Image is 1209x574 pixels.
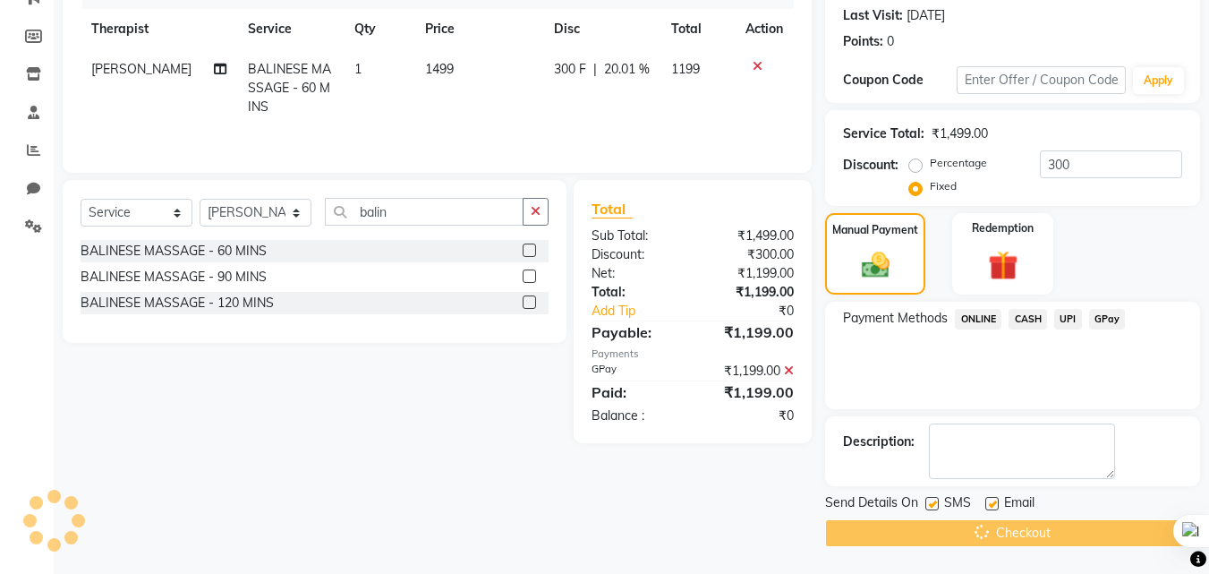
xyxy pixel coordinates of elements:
div: ₹1,499.00 [932,124,988,143]
div: ₹300.00 [693,245,807,264]
span: ONLINE [955,309,1001,330]
img: _cash.svg [853,249,898,281]
th: Price [414,9,542,49]
th: Therapist [81,9,237,49]
span: 20.01 % [604,60,650,79]
span: BALINESE MASSAGE - 60 MINS [248,61,331,115]
div: BALINESE MASSAGE - 120 MINS [81,294,274,313]
div: ₹1,499.00 [693,227,807,245]
div: Description: [843,433,915,451]
span: Total [592,200,633,218]
span: 1499 [425,61,454,77]
label: Manual Payment [832,222,918,238]
th: Qty [344,9,414,49]
div: Discount: [578,245,693,264]
th: Total [660,9,735,49]
div: Discount: [843,156,898,175]
span: | [593,60,597,79]
th: Action [735,9,794,49]
button: Apply [1133,67,1184,94]
span: GPay [1089,309,1126,330]
div: Balance : [578,407,693,425]
span: UPI [1054,309,1082,330]
span: SMS [944,493,971,516]
div: 0 [887,32,894,51]
div: Service Total: [843,124,924,143]
div: GPay [578,362,693,381]
div: Last Visit: [843,6,903,25]
span: [PERSON_NAME] [91,61,192,77]
div: Total: [578,283,693,302]
div: Payable: [578,321,693,343]
span: Payment Methods [843,309,948,328]
div: ₹1,199.00 [693,321,807,343]
span: Send Details On [825,493,918,516]
label: Fixed [930,178,957,194]
span: Email [1004,493,1034,516]
div: BALINESE MASSAGE - 60 MINS [81,242,267,261]
input: Search or Scan [325,198,524,226]
div: Coupon Code [843,71,956,90]
span: 1199 [671,61,700,77]
label: Percentage [930,155,987,171]
input: Enter Offer / Coupon Code [957,66,1126,94]
div: Net: [578,264,693,283]
th: Disc [543,9,660,49]
a: Add Tip [578,302,711,321]
div: ₹0 [693,407,807,425]
span: 1 [354,61,362,77]
th: Service [237,9,344,49]
span: 300 F [554,60,586,79]
label: Redemption [972,220,1034,236]
div: Sub Total: [578,227,693,245]
div: ₹1,199.00 [693,381,807,403]
div: BALINESE MASSAGE - 90 MINS [81,268,267,287]
div: Paid: [578,381,693,403]
div: ₹1,199.00 [693,283,807,302]
span: CASH [1009,309,1047,330]
div: ₹0 [712,302,808,321]
img: _gift.svg [979,247,1027,284]
div: Payments [592,347,794,362]
div: Points: [843,32,883,51]
div: ₹1,199.00 [693,264,807,283]
div: [DATE] [907,6,945,25]
div: ₹1,199.00 [693,362,807,381]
